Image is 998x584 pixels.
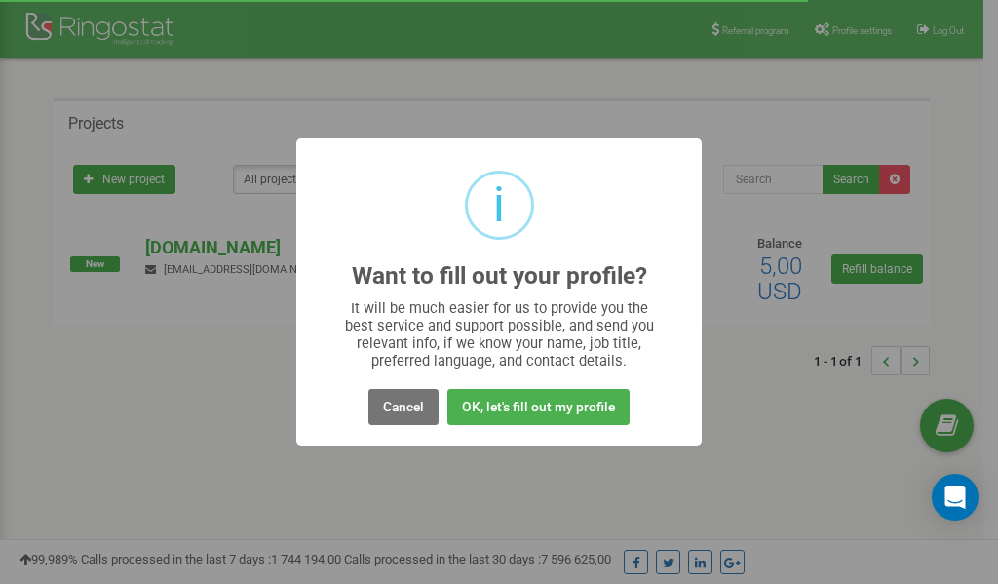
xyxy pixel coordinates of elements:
[352,263,647,290] h2: Want to fill out your profile?
[493,174,505,237] div: i
[335,299,664,370] div: It will be much easier for us to provide you the best service and support possible, and send you ...
[932,474,979,521] div: Open Intercom Messenger
[447,389,630,425] button: OK, let's fill out my profile
[368,389,439,425] button: Cancel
